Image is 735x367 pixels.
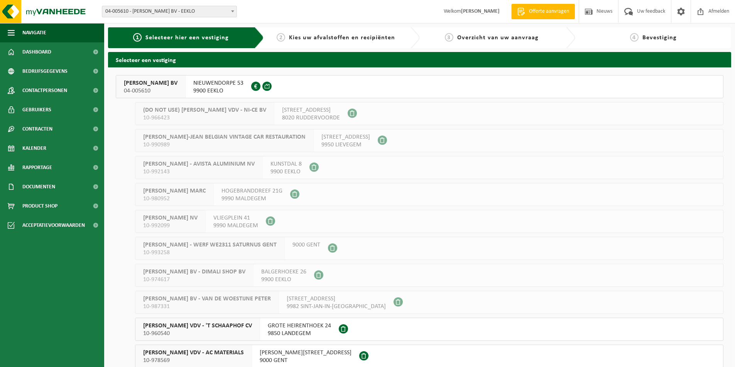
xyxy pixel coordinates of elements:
[143,133,306,141] span: [PERSON_NAME]-JEAN BELGIAN VINTAGE CAR RESTAURATION
[642,35,677,41] span: Bevestiging
[143,268,245,276] span: [PERSON_NAME] BV - DIMALI SHOP BV
[143,241,277,249] span: [PERSON_NAME] - WERF WE2311 SATURNUS GENT
[193,79,243,87] span: NIEUWENDORPE 53
[22,158,52,177] span: Rapportage
[124,79,177,87] span: [PERSON_NAME] BV
[143,349,244,357] span: [PERSON_NAME] VDV - AC MATERIALS
[261,268,306,276] span: BALGERHOEKE 26
[22,100,51,119] span: Gebruikers
[143,222,198,230] span: 10-992099
[511,4,575,19] a: Offerte aanvragen
[221,195,282,203] span: 9990 MALDEGEM
[143,322,252,330] span: [PERSON_NAME] VDV - 'T SCHAAPHOF CV
[261,276,306,283] span: 9900 EEKLO
[22,119,52,139] span: Contracten
[102,6,237,17] span: 04-005610 - ELIAS VANDEVOORDE BV - EEKLO
[145,35,229,41] span: Selecteer hier een vestiging
[22,139,46,158] span: Kalender
[143,295,271,303] span: [PERSON_NAME] BV - VAN DE WOESTIJNE PETER
[461,8,500,14] strong: [PERSON_NAME]
[143,330,252,337] span: 10-960540
[445,33,453,42] span: 3
[22,81,67,100] span: Contactpersonen
[133,33,142,42] span: 1
[135,318,723,341] button: [PERSON_NAME] VDV - 'T SCHAAPHOF CV 10-960540 GROTE HEIRENTHOEK 249850 LANDEGEM
[260,349,351,357] span: [PERSON_NAME][STREET_ADDRESS]
[22,196,57,216] span: Product Shop
[143,214,198,222] span: [PERSON_NAME] NV
[143,114,266,122] span: 10-966423
[213,222,258,230] span: 9990 MALDEGEM
[143,276,245,283] span: 10-974617
[282,106,340,114] span: [STREET_ADDRESS]
[143,303,271,310] span: 10-987331
[143,357,244,364] span: 10-978569
[22,42,51,62] span: Dashboard
[143,106,266,114] span: (DO NOT USE) [PERSON_NAME] VDV - NI-CE BV
[124,87,177,95] span: 04-005610
[108,52,731,67] h2: Selecteer een vestiging
[277,33,285,42] span: 2
[457,35,539,41] span: Overzicht van uw aanvraag
[143,141,306,149] span: 10-990989
[22,177,55,196] span: Documenten
[292,241,320,249] span: 9000 GENT
[321,141,370,149] span: 9950 LIEVEGEM
[268,330,331,337] span: 9850 LANDEGEM
[630,33,639,42] span: 4
[282,114,340,122] span: 8020 RUDDERVOORDE
[193,87,243,95] span: 9900 EEKLO
[213,214,258,222] span: VLIEGPLEIN 41
[116,75,723,98] button: [PERSON_NAME] BV 04-005610 NIEUWENDORPE 539900 EEKLO
[287,303,386,310] span: 9982 SINT-JAN-IN-[GEOGRAPHIC_DATA]
[270,160,302,168] span: KUNSTDAL 8
[143,160,255,168] span: [PERSON_NAME] - AVISTA ALUMINIUM NV
[321,133,370,141] span: [STREET_ADDRESS]
[260,357,351,364] span: 9000 GENT
[143,168,255,176] span: 10-992143
[289,35,395,41] span: Kies uw afvalstoffen en recipiënten
[143,249,277,256] span: 10-993258
[22,62,68,81] span: Bedrijfsgegevens
[143,195,206,203] span: 10-980952
[22,23,46,42] span: Navigatie
[270,168,302,176] span: 9900 EEKLO
[268,322,331,330] span: GROTE HEIRENTHOEK 24
[143,187,206,195] span: [PERSON_NAME] MARC
[527,8,571,15] span: Offerte aanvragen
[287,295,386,303] span: [STREET_ADDRESS]
[102,6,237,17] span: 04-005610 - ELIAS VANDEVOORDE BV - EEKLO
[221,187,282,195] span: HOGEBRANDDREEF 21G
[22,216,85,235] span: Acceptatievoorwaarden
